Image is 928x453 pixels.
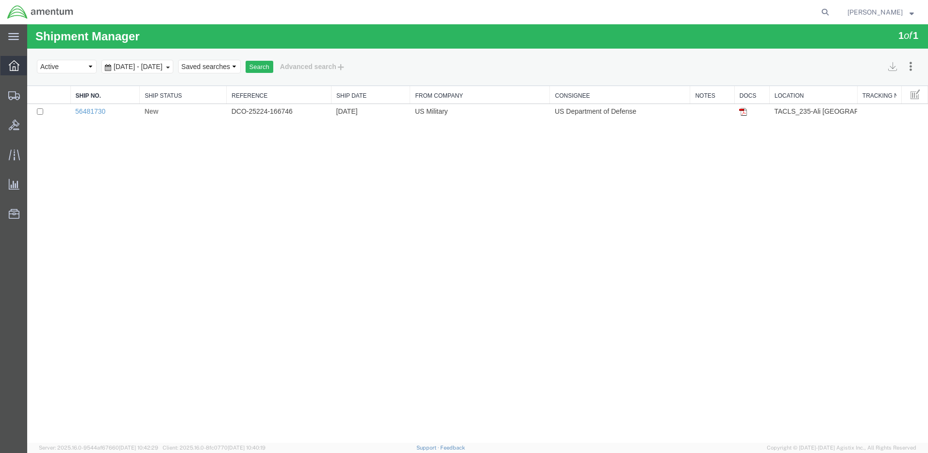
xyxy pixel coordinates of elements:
td: [DATE] [304,80,383,96]
img: logo [7,5,74,19]
a: Consignee [528,68,658,76]
a: Tracking No [835,68,869,76]
a: Feedback [440,445,465,451]
span: Jul 13th 2025 - Aug 13th 2025 [84,38,138,46]
th: Notes [663,62,707,80]
th: Reference [199,62,304,80]
span: Brandon Moore [847,7,903,17]
a: Ship Status [117,68,194,76]
th: Ship Status [113,62,199,80]
th: From Company [383,62,523,80]
button: Advanced search [246,34,325,51]
span: Client: 2025.16.0-8fc0770 [163,445,265,451]
a: 56481730 [48,83,78,91]
iframe: FS Legacy Container [27,24,928,443]
td: TACLS_235-Ali [GEOGRAPHIC_DATA], [GEOGRAPHIC_DATA] [742,80,830,96]
button: Manage table columns [879,62,897,79]
th: Ship No. [43,62,113,80]
th: Docs [707,62,742,80]
button: [PERSON_NAME] [847,6,914,18]
a: Reference [204,68,299,76]
a: From Company [388,68,517,76]
a: Notes [668,68,702,76]
span: [DATE] 10:42:29 [119,445,158,451]
a: Docs [713,68,737,76]
a: Support [416,445,441,451]
td: US Military [383,80,523,96]
td: DCO-25224-166746 [199,80,304,96]
th: Location [742,62,830,80]
th: Ship Date [304,62,383,80]
img: pdf.gif [712,84,720,91]
span: New [117,83,132,91]
th: Tracking No [830,62,874,80]
a: Location [747,68,825,76]
span: Copyright © [DATE]-[DATE] Agistix Inc., All Rights Reserved [767,444,916,452]
span: Server: 2025.16.0-9544af67660 [39,445,158,451]
a: Ship Date [309,68,378,76]
td: US Department of Defense [523,80,663,96]
span: [DATE] 10:40:19 [228,445,265,451]
a: Ship No. [49,68,108,76]
button: Search [218,36,246,49]
th: Consignee [523,62,663,80]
